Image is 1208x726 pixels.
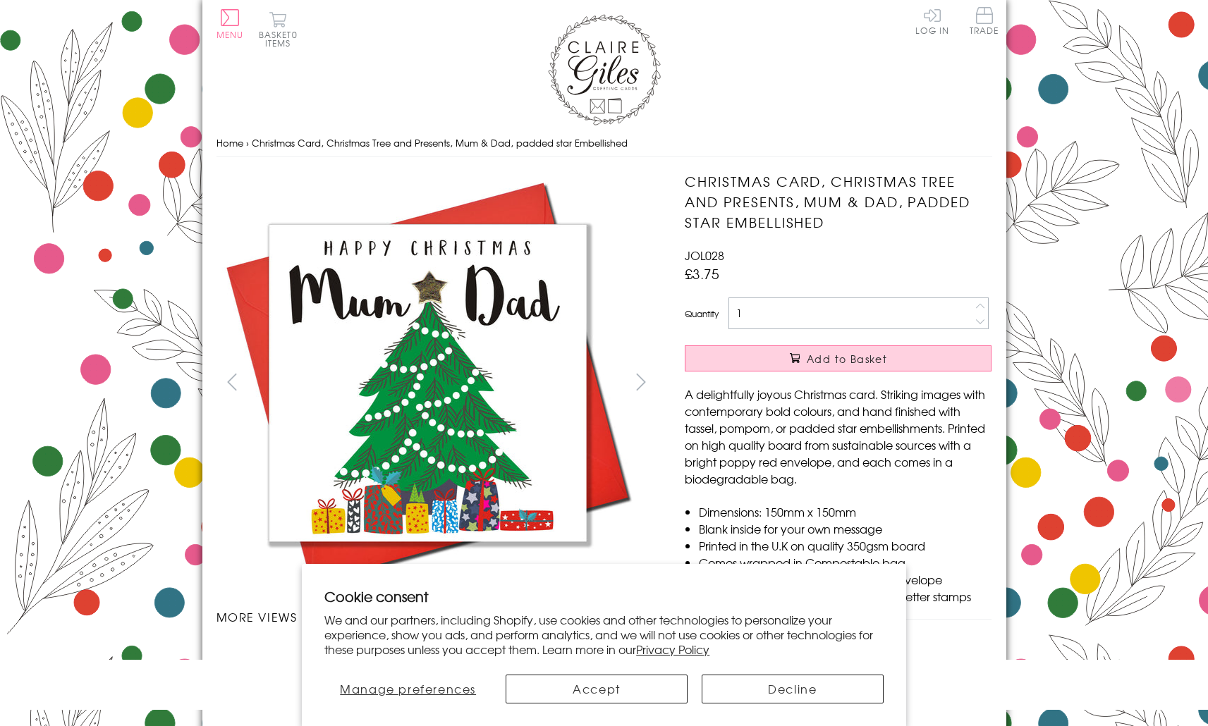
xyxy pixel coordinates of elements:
[340,680,476,697] span: Manage preferences
[216,366,248,398] button: prev
[246,136,249,149] span: ›
[699,503,992,520] li: Dimensions: 150mm x 150mm
[324,613,884,656] p: We and our partners, including Shopify, use cookies and other technologies to personalize your ex...
[548,14,661,125] img: Claire Giles Greetings Cards
[265,28,298,49] span: 0 items
[970,7,999,35] span: Trade
[324,586,884,606] h2: Cookie consent
[807,352,887,366] span: Add to Basket
[216,171,639,594] img: Christmas Card, Christmas Tree and Presents, Mum & Dad, padded star Embellished
[685,307,719,320] label: Quantity
[685,247,724,264] span: JOL028
[259,11,298,47] button: Basket0 items
[216,608,657,625] h3: More views
[685,386,992,487] p: A delightfully joyous Christmas card. Striking images with contemporary bold colours, and hand fi...
[506,675,688,703] button: Accept
[324,675,492,703] button: Manage preferences
[657,171,1080,594] img: Christmas Card, Christmas Tree and Presents, Mum & Dad, padded star Embellished
[625,366,657,398] button: next
[216,639,657,670] ul: Carousel Pagination
[970,7,999,37] a: Trade
[636,641,709,658] a: Privacy Policy
[216,136,243,149] a: Home
[685,264,719,283] span: £3.75
[216,639,327,670] li: Carousel Page 1 (Current Slide)
[699,554,992,571] li: Comes wrapped in Compostable bag
[699,520,992,537] li: Blank inside for your own message
[915,7,949,35] a: Log In
[216,28,244,41] span: Menu
[252,136,628,149] span: Christmas Card, Christmas Tree and Presents, Mum & Dad, padded star Embellished
[702,675,884,703] button: Decline
[216,9,244,39] button: Menu
[216,129,992,158] nav: breadcrumbs
[699,537,992,554] li: Printed in the U.K on quality 350gsm board
[685,171,992,232] h1: Christmas Card, Christmas Tree and Presents, Mum & Dad, padded star Embellished
[685,345,992,371] button: Add to Basket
